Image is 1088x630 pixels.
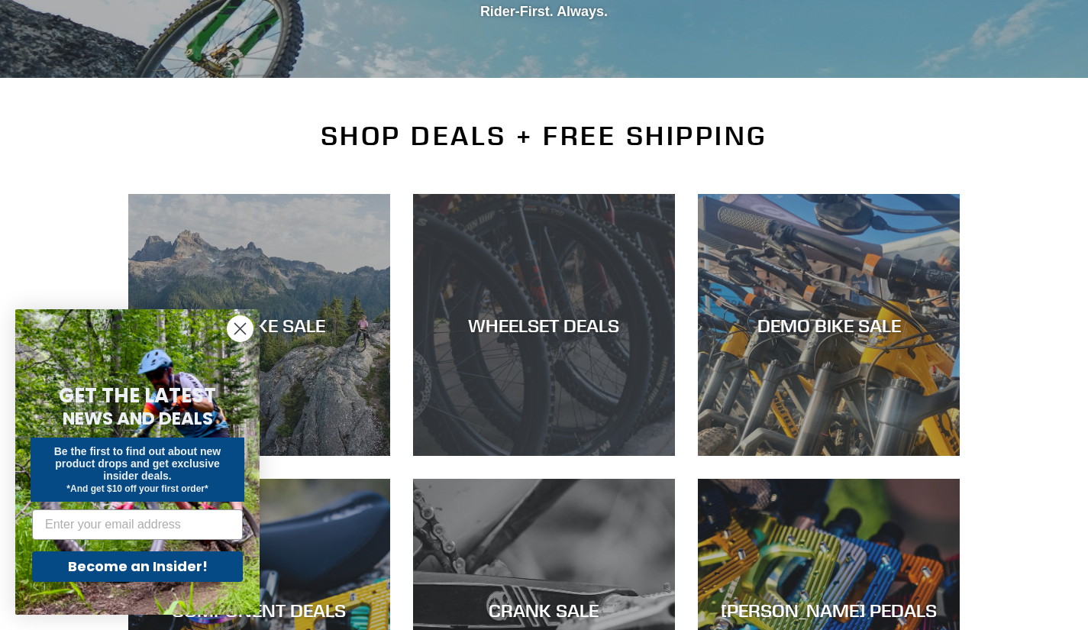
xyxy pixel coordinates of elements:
[128,194,390,456] a: NEW BIKE SALE
[128,120,960,152] h2: SHOP DEALS + FREE SHIPPING
[32,551,243,582] button: Become an Insider!
[227,315,253,342] button: Close dialog
[413,194,675,456] a: WHEELSET DEALS
[66,483,208,494] span: *And get $10 off your first order*
[63,406,213,431] span: NEWS AND DEALS
[480,4,608,19] strong: Rider-First. Always.
[54,445,221,482] span: Be the first to find out about new product drops and get exclusive insider deals.
[413,599,675,622] div: CRANK SALE
[698,194,960,456] a: DEMO BIKE SALE
[59,382,216,409] span: GET THE LATEST
[698,314,960,336] div: DEMO BIKE SALE
[413,314,675,336] div: WHEELSET DEALS
[32,509,243,540] input: Enter your email address
[698,599,960,622] div: [PERSON_NAME] PEDALS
